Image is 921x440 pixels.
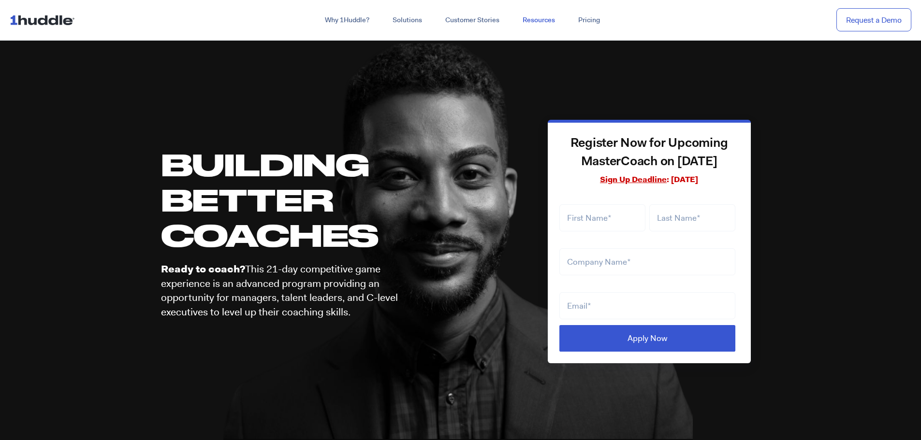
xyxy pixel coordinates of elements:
input: Last Name* [649,204,735,231]
strong: Register Now for Upcoming MasterCoach on [DATE] [570,138,728,168]
input: Apply Now [559,325,736,352]
input: First Name* [559,204,645,231]
a: Customer Stories [434,12,511,29]
input: Email* [559,292,735,319]
span: Sign Up Deadline [600,174,667,185]
a: Solutions [381,12,434,29]
img: ... [10,11,79,29]
span: : [DATE] [600,174,698,185]
b: Ready to coach? [161,262,245,276]
input: Company Name* [559,248,735,275]
h1: BUILDING BETTER COACHES [161,147,453,253]
a: Resources [511,12,567,29]
p: This 21-day competitive game experience is an advanced program providing an opportunity for manag... [161,262,424,319]
a: Request a Demo [836,8,911,32]
a: Pricing [567,12,612,29]
a: Why 1Huddle? [313,12,381,29]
